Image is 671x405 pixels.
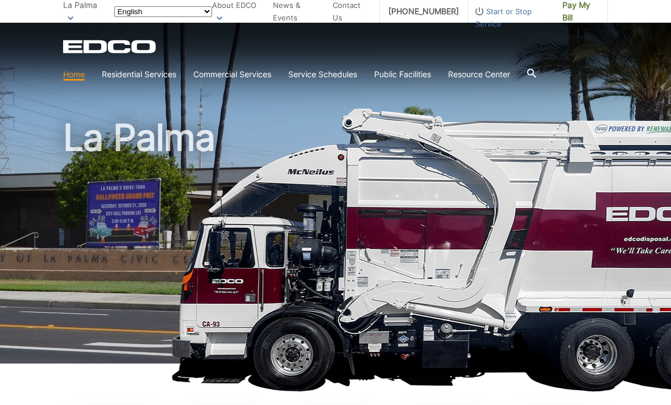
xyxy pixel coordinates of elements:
[114,6,212,17] select: Select a language
[374,68,431,81] a: Public Facilities
[193,68,271,81] a: Commercial Services
[63,119,608,369] h1: La Palma
[63,68,85,81] a: Home
[63,40,158,53] a: EDCD logo. Return to the homepage.
[288,68,357,81] a: Service Schedules
[448,68,510,81] a: Resource Center
[102,68,176,81] a: Residential Services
